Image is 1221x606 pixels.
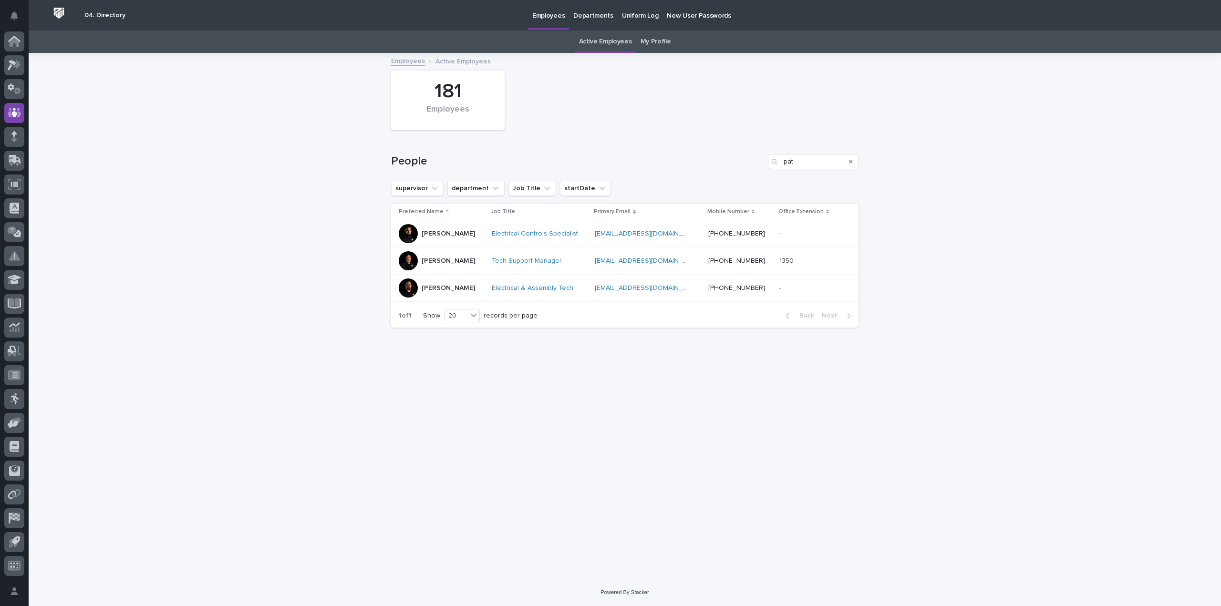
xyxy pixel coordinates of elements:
p: 1350 [779,255,796,265]
a: Employees [391,55,425,66]
input: Search [768,154,859,169]
a: Tech Support Manager [492,257,562,265]
div: 20 [445,311,467,321]
button: Notifications [4,6,24,26]
span: Back [794,312,814,319]
tr: [PERSON_NAME]Electrical & Assembly Tech [EMAIL_ADDRESS][DOMAIN_NAME] [PHONE_NUMBER]-- [391,275,859,302]
div: Notifications [12,11,24,27]
p: Job Title [491,206,515,217]
a: Electrical Controls Specialist [492,230,578,238]
div: 181 [407,80,488,103]
p: Show [423,312,440,320]
a: Powered By Stacker [600,589,649,595]
p: [PERSON_NAME] [422,257,475,265]
a: [EMAIL_ADDRESS][DOMAIN_NAME] [595,285,703,291]
button: department [447,181,505,196]
p: Mobile Number [707,206,749,217]
a: My Profile [641,31,671,53]
div: Employees [407,104,488,124]
h1: People [391,154,764,168]
button: Next [818,311,859,320]
a: Electrical & Assembly Tech [492,284,573,292]
p: [PERSON_NAME] [422,284,475,292]
a: [PHONE_NUMBER] [708,285,765,291]
tr: [PERSON_NAME]Electrical Controls Specialist [EMAIL_ADDRESS][DOMAIN_NAME] [PHONE_NUMBER]-- [391,220,859,247]
button: supervisor [391,181,444,196]
h2: 04. Directory [84,11,125,20]
a: Active Employees [579,31,632,53]
p: Office Extension [778,206,824,217]
p: Active Employees [435,55,491,66]
a: [EMAIL_ADDRESS][DOMAIN_NAME] [595,230,703,237]
p: Primary Email [594,206,631,217]
button: startDate [560,181,611,196]
p: Preferred Name [399,206,444,217]
p: records per page [484,312,538,320]
p: - [779,228,783,238]
p: 1 of 1 [391,304,419,328]
a: [EMAIL_ADDRESS][DOMAIN_NAME] [595,257,703,264]
img: Workspace Logo [50,4,68,22]
p: - [779,282,783,292]
span: Next [822,312,843,319]
button: Job Title [508,181,556,196]
a: [PHONE_NUMBER] [708,230,765,237]
a: [PHONE_NUMBER] [708,257,765,264]
button: Back [778,311,818,320]
p: [PERSON_NAME] [422,230,475,238]
tr: [PERSON_NAME]Tech Support Manager [EMAIL_ADDRESS][DOMAIN_NAME] [PHONE_NUMBER]13501350 [391,247,859,275]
